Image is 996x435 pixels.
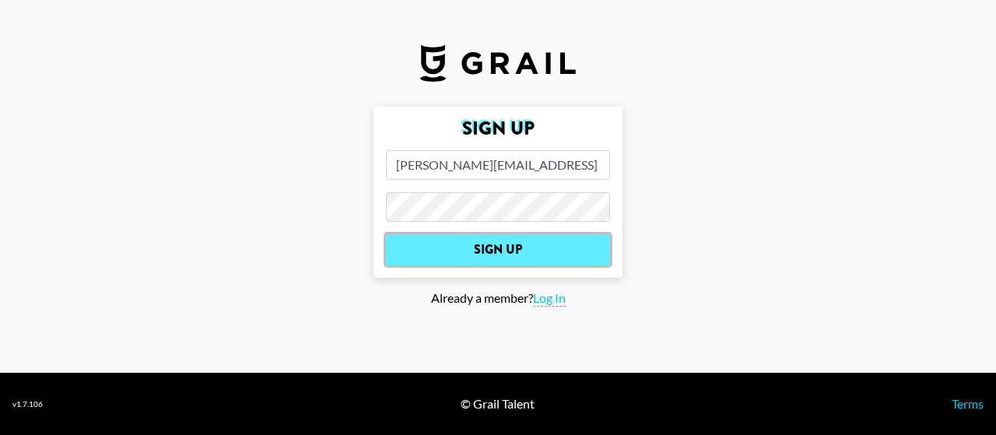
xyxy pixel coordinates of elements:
[533,290,566,307] span: Log In
[461,396,535,412] div: © Grail Talent
[386,150,610,180] input: Email
[952,396,984,411] a: Terms
[386,234,610,265] input: Sign Up
[12,290,984,307] div: Already a member?
[12,399,43,409] div: v 1.7.106
[386,119,610,138] h2: Sign Up
[420,44,576,82] img: Grail Talent Logo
